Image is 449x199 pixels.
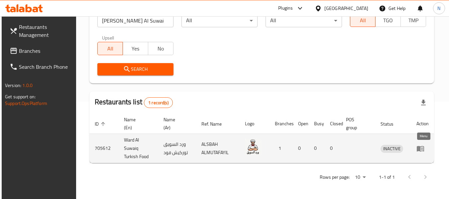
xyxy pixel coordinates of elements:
span: Name (En) [124,116,150,132]
img: Ward Al Suwaiq Turkish Food [245,139,262,155]
table: enhanced table [89,114,434,163]
span: Yes [126,44,146,53]
span: Name (Ar) [164,116,188,132]
div: Rows per page: [352,172,368,182]
button: Yes [123,42,148,55]
button: All [350,14,376,27]
input: Search for restaurant name or ID.. [97,14,173,27]
span: Branches [19,47,71,55]
div: Export file [415,95,431,111]
div: [GEOGRAPHIC_DATA] [324,5,368,12]
span: N [437,5,440,12]
span: 1.0.0 [22,81,33,90]
span: 1 record(s) [144,100,172,106]
td: 0 [309,134,325,163]
td: 0 [293,134,309,163]
div: All [181,14,258,27]
a: Search Branch Phone [4,59,77,75]
a: Restaurants Management [4,19,77,43]
div: Total records count [144,97,173,108]
th: Busy [309,114,325,134]
th: Closed [325,114,341,134]
td: 0 [325,134,341,163]
p: Rows per page: [320,173,350,181]
div: All [266,14,342,27]
span: Version: [5,81,21,90]
span: TMP [403,16,423,25]
div: Plugins [278,4,293,12]
span: Ref. Name [201,120,230,128]
button: TMP [400,14,426,27]
span: Get support on: [5,92,36,101]
span: Search [103,65,168,73]
th: Action [411,114,434,134]
button: All [97,42,123,55]
th: Logo [240,114,270,134]
h2: Restaurants list [95,97,173,108]
a: Branches [4,43,77,59]
span: Status [381,120,402,128]
p: 1-1 of 1 [379,173,395,181]
td: 1 [270,134,293,163]
button: TGO [375,14,401,27]
button: Search [97,63,173,75]
label: Upsell [102,35,114,40]
span: ID [95,120,107,128]
td: 705612 [89,134,119,163]
td: ALSBAH ALMUTAFAYIL [196,134,240,163]
th: Branches [270,114,293,134]
button: No [148,42,173,55]
a: Support.OpsPlatform [5,99,47,108]
td: ورد السويق توركيش فود [158,134,196,163]
span: POS group [346,116,367,132]
span: No [151,44,171,53]
span: All [100,44,120,53]
span: All [353,16,373,25]
span: Restaurants Management [19,23,71,39]
td: Ward Al Suwaiq Turkish Food [119,134,158,163]
span: INACTIVE [381,145,403,152]
span: Search Branch Phone [19,63,71,71]
th: Open [293,114,309,134]
span: TGO [378,16,398,25]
